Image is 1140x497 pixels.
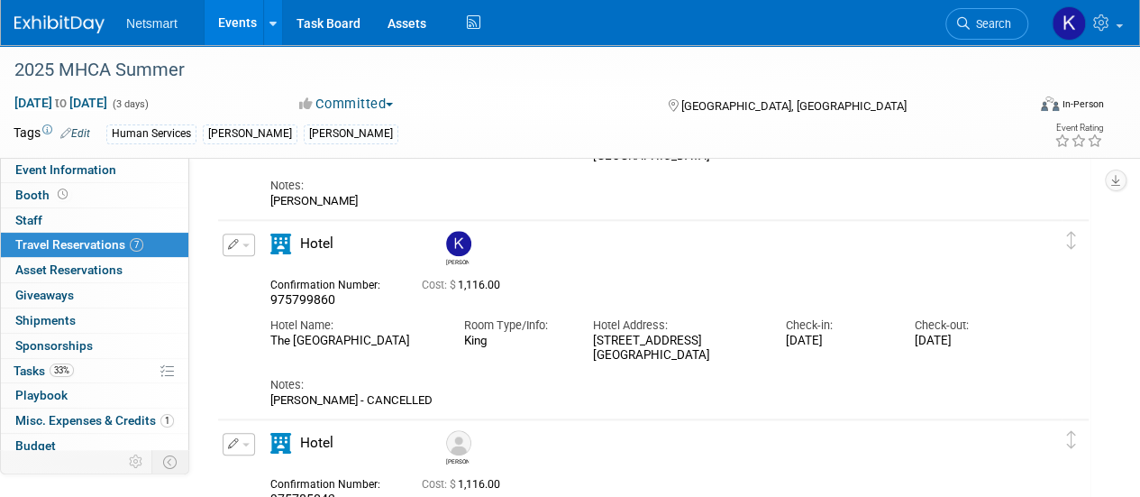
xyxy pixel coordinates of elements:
a: Staff [1,208,188,233]
td: Toggle Event Tabs [152,450,189,474]
span: Travel Reservations [15,237,143,252]
span: 1,116.00 [422,279,507,291]
img: Kaitlyn Woicke [446,231,471,256]
div: Check-in: [786,318,888,334]
span: [GEOGRAPHIC_DATA], [GEOGRAPHIC_DATA] [680,99,906,113]
div: [STREET_ADDRESS] [GEOGRAPHIC_DATA] [592,334,759,364]
img: Tom Herzog [446,430,471,456]
a: Budget [1,434,188,458]
span: Budget [15,438,56,453]
div: Tom Herzog [446,456,469,465]
div: The [GEOGRAPHIC_DATA] [270,334,437,349]
span: Sponsorships [15,338,93,353]
div: Room Type/Info: [464,318,566,334]
div: [PERSON_NAME] [304,124,398,143]
span: Hotel [300,235,333,252]
img: ExhibitDay [14,15,105,33]
i: Hotel [270,234,291,254]
div: Hotel Address: [592,318,759,334]
a: Edit [60,127,90,140]
div: [DATE] [786,334,888,349]
span: [DATE] [DATE] [14,95,108,111]
a: Booth [1,183,188,207]
span: Booth not reserved yet [54,188,71,201]
a: Sponsorships [1,334,188,358]
div: [DATE] [915,334,1017,349]
span: Giveaways [15,288,74,302]
span: Misc. Expenses & Credits [15,413,174,428]
span: Staff [15,213,42,227]
td: Tags [14,124,90,144]
span: Event Information [15,162,116,177]
a: Event Information [1,158,188,182]
a: Asset Reservations [1,258,188,282]
span: to [52,96,69,110]
div: [PERSON_NAME] - CANCELLED [270,393,1017,408]
span: Shipments [15,313,76,327]
span: (3 days) [111,98,149,110]
div: 2025 MHCA Summer [8,54,1011,87]
span: 975799860 [270,292,335,307]
div: Hotel Name: [270,318,437,334]
div: Check-out: [915,318,1017,334]
span: 1,116.00 [422,478,507,491]
span: Hotel [300,435,333,451]
div: Confirmation Number: [270,273,395,292]
div: Event Rating [1054,124,1103,133]
a: Misc. Expenses & Credits1 [1,409,188,433]
img: Format-Inperson.png [1041,97,1059,111]
div: Notes: [270,178,1017,194]
span: 7 [130,238,143,252]
i: Click and drag to move item [1067,431,1076,449]
span: Tasks [14,364,74,378]
span: Booth [15,188,71,202]
span: Playbook [15,388,68,402]
span: Search [970,17,1011,31]
span: 33% [50,364,74,377]
div: [PERSON_NAME] [203,124,297,143]
button: Committed [293,95,400,114]
a: Giveaways [1,283,188,308]
div: Human Services [106,124,196,143]
div: In-Person [1062,97,1104,111]
div: [PERSON_NAME] [270,194,1017,208]
div: King [464,334,566,348]
span: Cost: $ [422,279,458,291]
td: Personalize Event Tab Strip [121,450,152,474]
img: Kaitlyn Woicke [1052,6,1086,41]
div: Event Format [944,94,1104,121]
div: Kaitlyn Woicke [442,231,473,266]
a: Travel Reservations7 [1,233,188,257]
div: Notes: [270,377,1017,393]
a: Search [945,8,1028,40]
span: Cost: $ [422,478,458,491]
a: Playbook [1,383,188,408]
span: Asset Reservations [15,262,123,277]
div: Confirmation Number: [270,473,395,492]
a: Tasks33% [1,359,188,383]
i: Click and drag to move item [1067,232,1076,250]
span: 1 [160,414,174,428]
a: Shipments [1,308,188,333]
span: Netsmart [126,16,178,31]
div: Kaitlyn Woicke [446,256,469,266]
i: Hotel [270,433,291,454]
div: Tom Herzog [442,430,473,465]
